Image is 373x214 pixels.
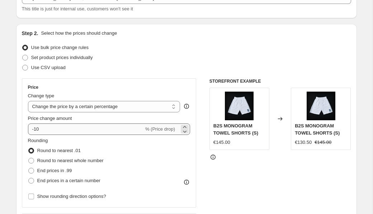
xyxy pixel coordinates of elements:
[37,178,100,183] span: End prices in a certain number
[213,139,230,146] div: €145.00
[31,55,93,60] span: Set product prices individually
[28,123,144,135] input: -15
[307,92,335,120] img: short_80x.png
[31,45,89,50] span: Use bulk price change rules
[28,116,72,121] span: Price change amount
[225,92,254,120] img: short_80x.png
[28,138,48,143] span: Rounding
[183,103,190,110] div: help
[37,194,106,199] span: Show rounding direction options?
[295,139,312,146] div: €130.50
[37,158,104,163] span: Round to nearest whole number
[41,30,117,37] p: Select how the prices should change
[28,84,38,90] h3: Price
[315,139,331,146] strike: €145.00
[28,93,55,98] span: Change type
[295,123,340,136] span: B2S MONOGRAM TOWEL SHORTS (S)
[37,148,81,153] span: Round to nearest .01
[209,78,351,84] h6: STOREFRONT EXAMPLE
[37,168,72,173] span: End prices in .99
[22,6,133,11] span: This title is just for internal use, customers won't see it
[31,65,66,70] span: Use CSV upload
[145,126,175,132] span: % (Price drop)
[22,30,38,37] h2: Step 2.
[213,123,258,136] span: B2S MONOGRAM TOWEL SHORTS (S)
